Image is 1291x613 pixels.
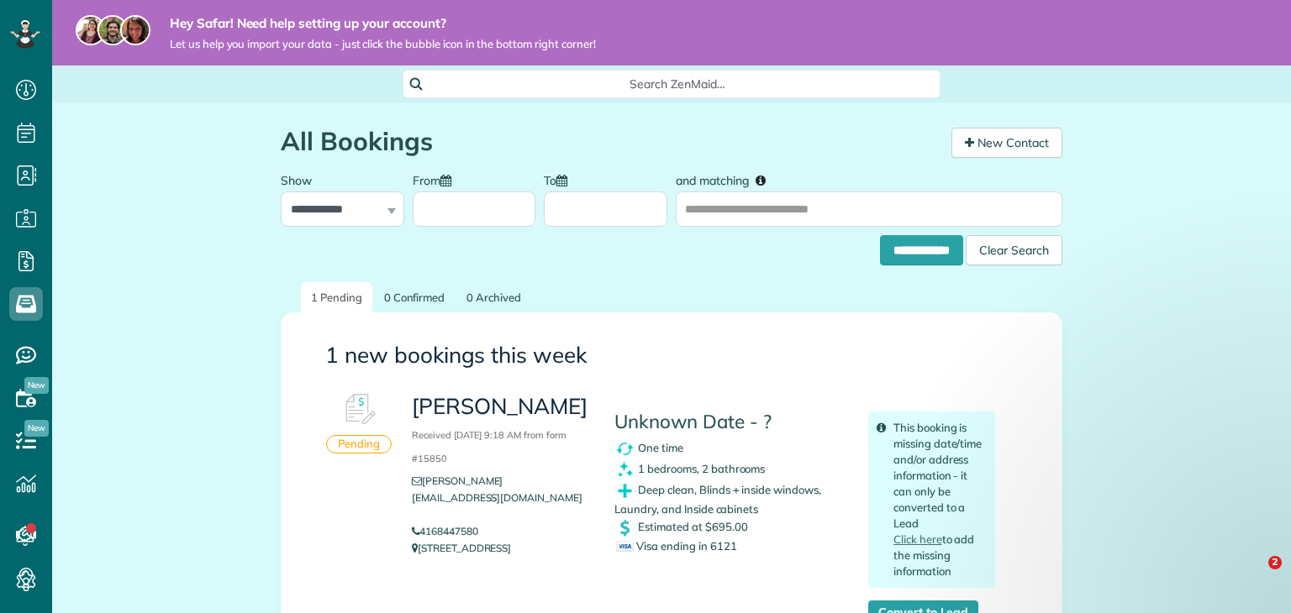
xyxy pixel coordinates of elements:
span: New [24,420,49,437]
h4: Unknown Date - ? [614,411,843,432]
img: michelle-19f622bdf1676172e81f8f8fba1fb50e276960ebfe0243fe18214015130c80e4.jpg [120,15,150,45]
div: Pending [326,435,392,453]
strong: Hey Safar! Need help setting up your account? [170,15,596,32]
span: New [24,377,49,394]
label: To [544,164,576,195]
div: This booking is missing date/time and/or address information - it can only be converted to a Lead... [868,411,995,589]
label: From [413,164,460,195]
a: 4168447580 [412,525,478,537]
span: Visa ending in 6121 [616,539,736,553]
span: Estimated at $695.00 [638,520,747,533]
span: Let us help you import your data - just click the bubble icon in the bottom right corner! [170,37,596,51]
h3: 1 new bookings this week [325,343,1018,368]
img: Booking #609597 [334,385,384,435]
img: jorge-587dff0eeaa6aab1f244e6dc62b8924c3b6ad411094392a53c71c6c4a576187d.jpg [97,15,128,45]
small: Received [DATE] 9:18 AM from form #15850 [412,429,566,465]
a: Click here [893,532,942,546]
h3: [PERSON_NAME] [412,395,589,467]
img: dollar_symbol_icon-bd8a6898b2649ec353a9eba708ae97d8d7348bddd7d2aed9b7e4bf5abd9f4af5.png [614,517,635,538]
a: 0 Archived [456,282,531,313]
img: maria-72a9807cf96188c08ef61303f053569d2e2a8a1cde33d635c8a3ac13582a053d.jpg [76,15,106,45]
a: 0 Confirmed [374,282,456,313]
img: clean_symbol_icon-dd072f8366c07ea3eb8378bb991ecd12595f4b76d916a6f83395f9468ae6ecae.png [614,459,635,480]
span: One time [638,441,683,454]
label: and matching [676,164,777,195]
h1: All Bookings [281,128,939,155]
span: 2 [1268,556,1282,569]
img: recurrence_symbol_icon-7cc721a9f4fb8f7b0289d3d97f09a2e367b638918f1a67e51b1e7d8abe5fb8d8.png [614,438,635,459]
iframe: Intercom live chat [1234,556,1274,596]
a: Clear Search [966,238,1062,252]
a: 1 Pending [301,282,372,313]
div: Clear Search [966,235,1062,265]
span: 1 bedrooms, 2 bathrooms [638,462,765,475]
a: New Contact [951,128,1062,158]
p: [STREET_ADDRESS] [412,540,589,557]
img: extras_symbol_icon-f5f8d448bd4f6d592c0b405ff41d4b7d97c126065408080e4130a9468bdbe444.png [614,480,635,501]
a: [PERSON_NAME][EMAIL_ADDRESS][DOMAIN_NAME] [412,474,582,521]
span: Deep clean, Blinds + inside windows, Laundry, and Inside cabinets [614,483,821,516]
